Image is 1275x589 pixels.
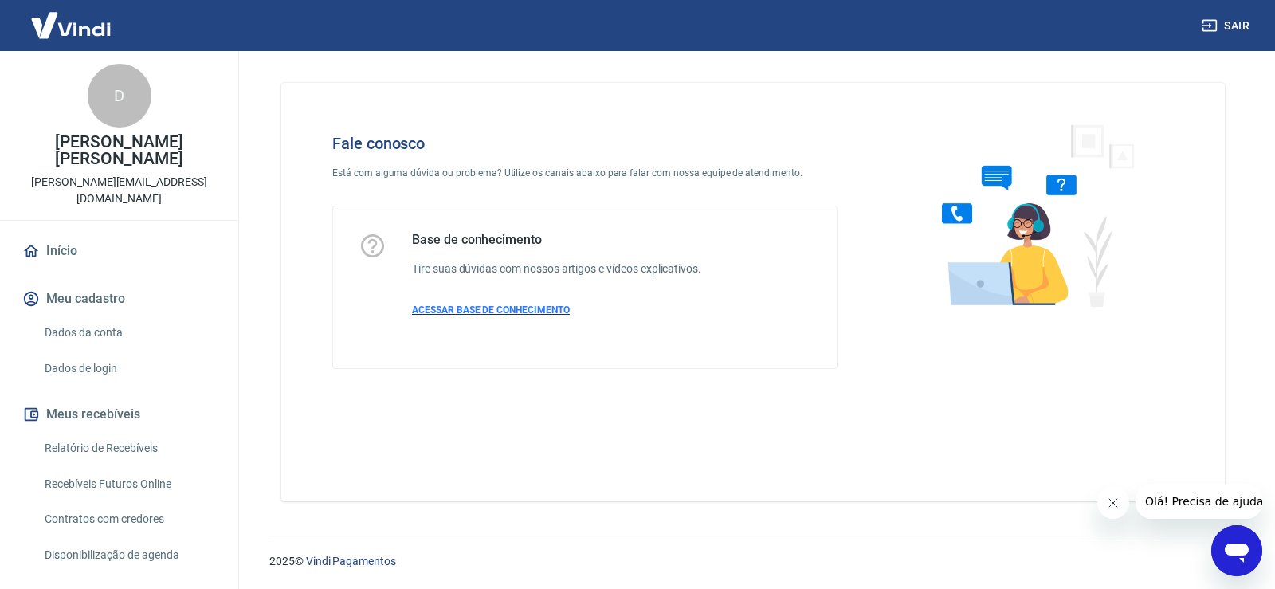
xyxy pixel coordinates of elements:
a: Início [19,234,219,269]
a: Contratos com credores [38,503,219,536]
a: Disponibilização de agenda [38,539,219,571]
img: Vindi [19,1,123,49]
iframe: Mensagem da empresa [1136,484,1262,519]
iframe: Fechar mensagem [1097,487,1129,519]
p: [PERSON_NAME] [PERSON_NAME] [13,134,226,167]
p: 2025 © [269,553,1237,570]
img: Fale conosco [910,108,1152,321]
a: Dados de login [38,352,219,385]
span: Olá! Precisa de ajuda? [10,11,134,24]
button: Meu cadastro [19,281,219,316]
p: [PERSON_NAME][EMAIL_ADDRESS][DOMAIN_NAME] [13,174,226,207]
h6: Tire suas dúvidas com nossos artigos e vídeos explicativos. [412,261,701,277]
h4: Fale conosco [332,134,838,153]
a: Relatório de Recebíveis [38,432,219,465]
a: ACESSAR BASE DE CONHECIMENTO [412,303,701,317]
a: Recebíveis Futuros Online [38,468,219,501]
iframe: Botão para abrir a janela de mensagens [1211,525,1262,576]
button: Meus recebíveis [19,397,219,432]
h5: Base de conhecimento [412,232,701,248]
span: ACESSAR BASE DE CONHECIMENTO [412,304,570,316]
a: Dados da conta [38,316,219,349]
p: Está com alguma dúvida ou problema? Utilize os canais abaixo para falar com nossa equipe de atend... [332,166,838,180]
div: D [88,64,151,128]
button: Sair [1198,11,1256,41]
a: Vindi Pagamentos [306,555,396,567]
